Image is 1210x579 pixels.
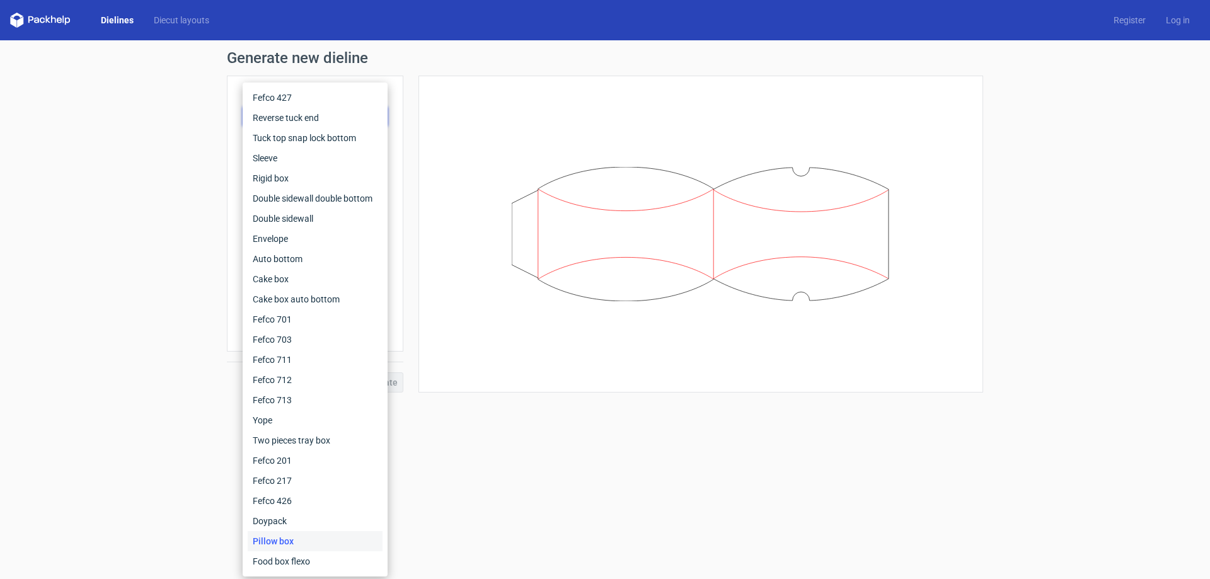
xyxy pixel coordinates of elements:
[248,168,383,188] div: Rigid box
[1103,14,1156,26] a: Register
[248,390,383,410] div: Fefco 713
[248,551,383,571] div: Food box flexo
[144,14,219,26] a: Diecut layouts
[248,471,383,491] div: Fefco 217
[91,14,144,26] a: Dielines
[248,450,383,471] div: Fefco 201
[248,88,383,108] div: Fefco 427
[1156,14,1200,26] a: Log in
[248,188,383,209] div: Double sidewall double bottom
[248,491,383,511] div: Fefco 426
[248,209,383,229] div: Double sidewall
[248,289,383,309] div: Cake box auto bottom
[248,410,383,430] div: Yope
[248,531,383,551] div: Pillow box
[248,148,383,168] div: Sleeve
[248,430,383,450] div: Two pieces tray box
[248,350,383,370] div: Fefco 711
[248,330,383,350] div: Fefco 703
[248,108,383,128] div: Reverse tuck end
[248,229,383,249] div: Envelope
[227,50,983,66] h1: Generate new dieline
[248,511,383,531] div: Doypack
[248,269,383,289] div: Cake box
[248,309,383,330] div: Fefco 701
[248,370,383,390] div: Fefco 712
[248,128,383,148] div: Tuck top snap lock bottom
[248,249,383,269] div: Auto bottom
